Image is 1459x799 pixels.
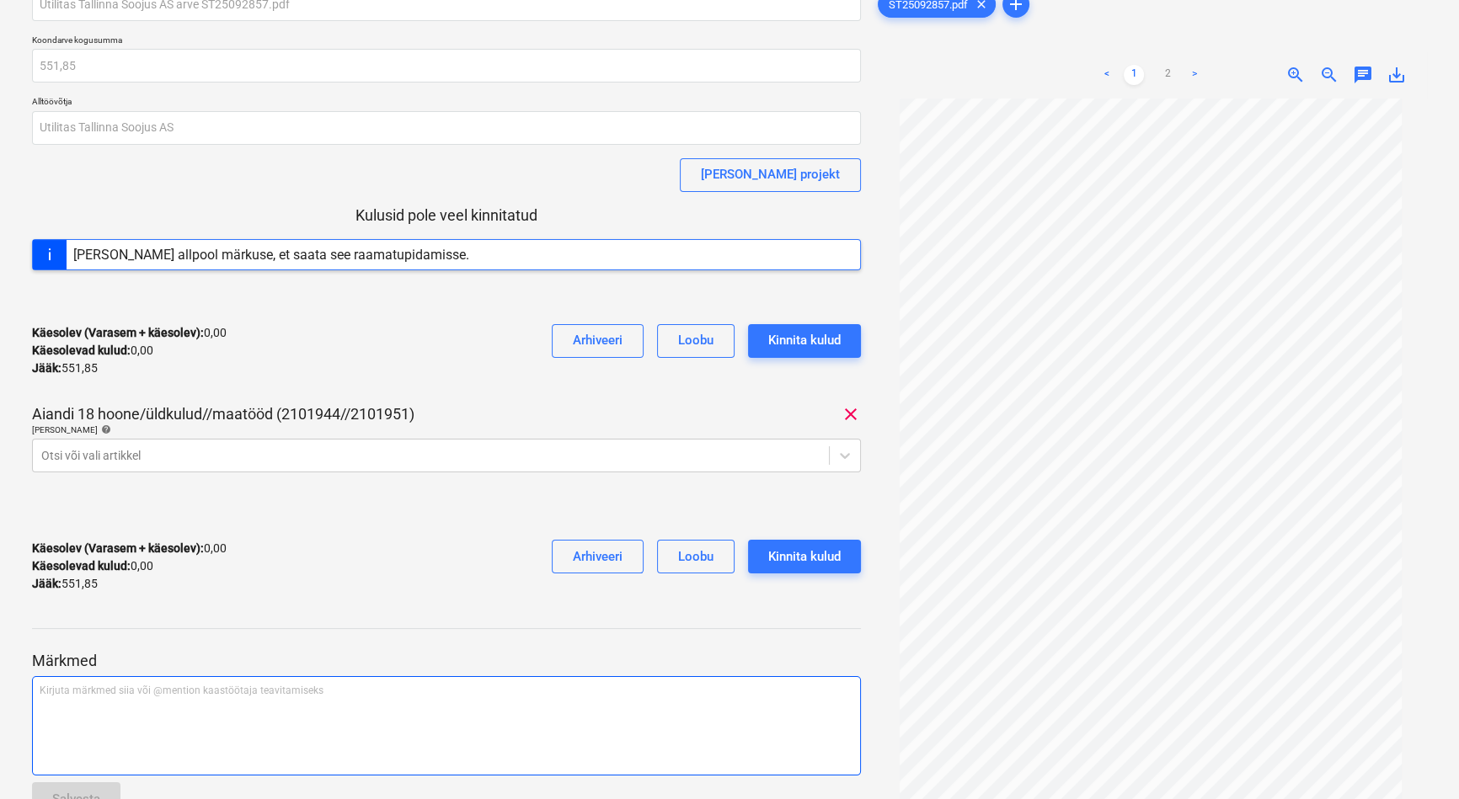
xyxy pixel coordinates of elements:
a: Page 2 [1157,65,1178,85]
span: zoom_out [1319,65,1339,85]
p: 0,00 [32,324,227,342]
p: 0,00 [32,540,227,557]
p: Alltöövõtja [32,96,861,110]
span: save_alt [1387,65,1407,85]
p: 0,00 [32,342,153,360]
button: Kinnita kulud [748,540,861,573]
p: 551,85 [32,360,98,377]
strong: Käesolev (Varasem + käesolev) : [32,326,204,339]
button: Loobu [657,540,735,573]
button: [PERSON_NAME] projekt [680,158,861,192]
p: Koondarve kogusumma [32,35,861,49]
div: [PERSON_NAME] [32,424,861,435]
p: 551,85 [32,575,98,593]
p: Aiandi 18 hoone/üldkulud//maatööd (2101944//2101951) [32,404,414,424]
button: Kinnita kulud [748,324,861,358]
a: Previous page [1097,65,1117,85]
div: [PERSON_NAME] allpool märkuse, et saata see raamatupidamisse. [73,247,469,263]
strong: Käesolevad kulud : [32,344,131,357]
span: zoom_in [1285,65,1306,85]
a: Next page [1184,65,1205,85]
button: Arhiveeri [552,324,644,358]
button: Arhiveeri [552,540,644,573]
button: Loobu [657,324,735,358]
p: Märkmed [32,651,861,671]
a: Page 1 is your current page [1124,65,1144,85]
div: Loobu [678,329,713,351]
strong: Jääk : [32,361,61,375]
div: Kinnita kulud [768,329,841,351]
strong: Käesolev (Varasem + käesolev) : [32,541,204,555]
div: Kinnita kulud [768,546,841,567]
div: Arhiveeri [573,329,623,351]
p: Kulusid pole veel kinnitatud [32,205,861,226]
div: Arhiveeri [573,546,623,567]
span: chat [1353,65,1373,85]
input: Alltöövõtja [32,111,861,145]
div: [PERSON_NAME] projekt [701,163,840,185]
span: help [98,424,111,434]
input: Koondarve kogusumma [32,49,861,83]
p: 0,00 [32,557,153,575]
div: Loobu [678,546,713,567]
span: clear [841,404,861,424]
iframe: Chat Widget [1375,718,1459,799]
strong: Käesolevad kulud : [32,559,131,573]
strong: Jääk : [32,577,61,590]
